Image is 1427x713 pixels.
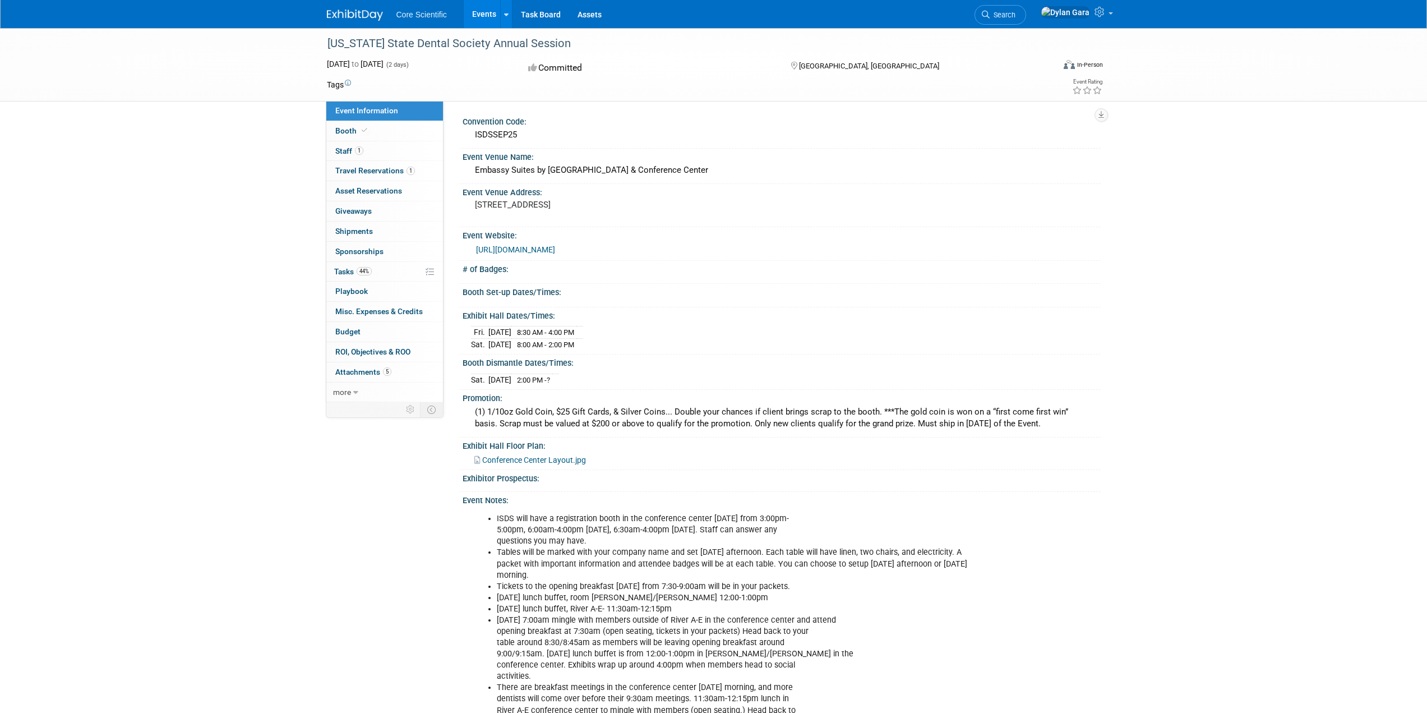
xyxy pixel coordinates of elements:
[488,338,511,350] td: [DATE]
[326,181,443,201] a: Asset Reservations
[975,5,1026,25] a: Search
[357,267,372,275] span: 44%
[335,206,372,215] span: Giveaways
[471,162,1092,179] div: Embassy Suites by [GEOGRAPHIC_DATA] & Conference Center
[326,201,443,221] a: Giveaways
[326,322,443,342] a: Budget
[463,492,1101,506] div: Event Notes:
[326,302,443,321] a: Misc. Expenses & Credits
[1064,60,1075,69] img: Format-Inperson.png
[463,261,1101,275] div: # of Badges:
[525,58,773,78] div: Committed
[497,547,969,581] li: Tables will be marked with your company name and set [DATE] afternoon. Each table will have linen...
[463,113,1101,127] div: Convention Code:
[463,307,1101,321] div: Exhibit Hall Dates/Times:
[471,326,488,339] td: Fri.
[497,592,969,604] li: [DATE] lunch buffet, room [PERSON_NAME]/[PERSON_NAME] 12:00-1:00pm
[396,10,447,19] span: Core Scientific
[474,456,586,464] a: Conference Center Layout.jpg
[488,326,511,339] td: [DATE]
[355,146,363,155] span: 1
[1072,79,1102,85] div: Event Rating
[799,62,939,70] span: [GEOGRAPHIC_DATA], [GEOGRAPHIC_DATA]
[420,402,443,417] td: Toggle Event Tabs
[335,106,398,115] span: Event Information
[326,383,443,402] a: more
[335,126,370,135] span: Booth
[475,200,716,210] pre: [STREET_ADDRESS]
[326,342,443,362] a: ROI, Objectives & ROO
[335,307,423,316] span: Misc. Expenses & Credits
[327,10,383,21] img: ExhibitDay
[471,403,1092,433] div: (1) 1/10oz Gold Coin, $25 Gift Cards, & Silver Coins... Double your chances if client brings scra...
[471,126,1092,144] div: ISDSSEP25
[497,513,969,547] li: ISDS will have a registration booth in the conference center [DATE] from 3:00pm- 5:00pm, 6:00am-4...
[990,11,1015,19] span: Search
[335,327,361,336] span: Budget
[362,127,367,134] i: Booth reservation complete
[476,245,555,254] a: [URL][DOMAIN_NAME]
[326,121,443,141] a: Booth
[326,262,443,282] a: Tasks44%
[335,247,384,256] span: Sponsorships
[463,184,1101,198] div: Event Venue Address:
[334,267,372,276] span: Tasks
[407,167,415,175] span: 1
[488,374,511,385] td: [DATE]
[326,161,443,181] a: Travel Reservations1
[326,282,443,301] a: Playbook
[327,59,384,68] span: [DATE] [DATE]
[335,347,410,356] span: ROI, Objectives & ROO
[463,284,1101,298] div: Booth Set-up Dates/Times:
[517,341,574,349] span: 8:00 AM - 2:00 PM
[471,338,488,350] td: Sat.
[463,227,1101,241] div: Event Website:
[517,376,550,384] span: 2:00 PM -
[350,59,361,68] span: to
[1041,6,1090,19] img: Dylan Gara
[324,34,1037,54] div: [US_STATE] State Dental Society Annual Session
[335,166,415,175] span: Travel Reservations
[326,141,443,161] a: Staff1
[385,61,409,68] span: (2 days)
[988,58,1103,75] div: Event Format
[333,388,351,397] span: more
[326,222,443,241] a: Shipments
[327,79,351,90] td: Tags
[463,355,1101,369] div: Booth Dismantle Dates/Times:
[497,604,969,615] li: [DATE] lunch buffet, River A-E- 11:30am-12:15pm
[383,367,391,376] span: 5
[401,402,421,417] td: Personalize Event Tab Strip
[463,149,1101,163] div: Event Venue Name:
[517,328,574,337] span: 8:30 AM - 4:00 PM
[326,362,443,382] a: Attachments5
[335,367,391,376] span: Attachments
[547,376,550,384] span: ?
[335,146,363,155] span: Staff
[497,615,969,682] li: [DATE] 7:00am mingle with members outside of River A-E in the conference center and attend openin...
[326,101,443,121] a: Event Information
[335,227,373,236] span: Shipments
[463,438,1101,452] div: Exhibit Hall Floor Plan:
[463,390,1101,404] div: Promotion:
[471,374,488,385] td: Sat.
[463,470,1101,484] div: Exhibitor Prospectus:
[335,186,402,195] span: Asset Reservations
[497,581,969,592] li: Tickets to the opening breakfast [DATE] from 7:30-9:00am will be in your packets.
[335,287,368,296] span: Playbook
[1077,61,1103,69] div: In-Person
[482,456,586,464] span: Conference Center Layout.jpg
[326,242,443,261] a: Sponsorships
